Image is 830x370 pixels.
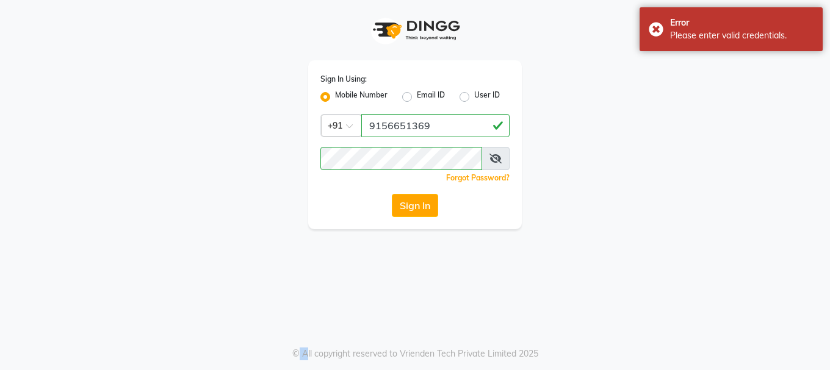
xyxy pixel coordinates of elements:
[446,173,510,182] a: Forgot Password?
[320,147,482,170] input: Username
[417,90,445,104] label: Email ID
[474,90,500,104] label: User ID
[670,16,814,29] div: Error
[361,114,510,137] input: Username
[320,74,367,85] label: Sign In Using:
[670,29,814,42] div: Please enter valid credentials.
[335,90,388,104] label: Mobile Number
[366,12,464,48] img: logo1.svg
[392,194,438,217] button: Sign In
